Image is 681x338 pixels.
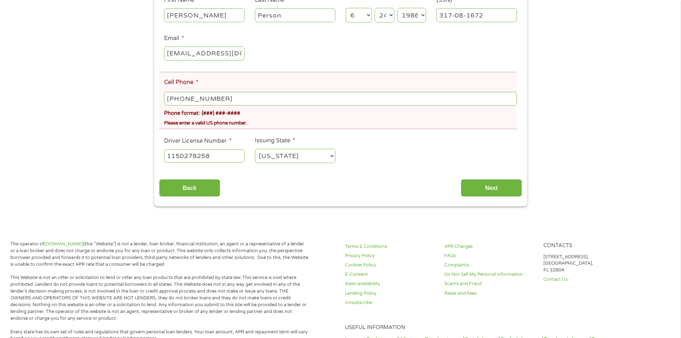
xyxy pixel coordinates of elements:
a: Do Not Sell My Personal Information [444,271,535,278]
a: Scams and Fraud [444,280,535,287]
a: Complaints [444,262,535,269]
a: Terms & Conditions [345,243,436,250]
h4: Contacts [543,243,634,249]
a: state-availability [345,280,436,287]
a: Unsubscribe [345,299,436,306]
a: Cookies Policy [345,262,436,269]
label: Cell Phone [164,79,198,86]
a: [DOMAIN_NAME] [44,241,83,247]
input: John [164,8,245,22]
div: Please enter a valid US phone number. [164,117,517,127]
input: (541) 754-3010 [164,92,517,106]
h4: Useful Information [345,324,634,331]
p: This Website is not an offer or solicitation to lend or offer any loan products that are prohibit... [10,274,309,322]
input: Smith [255,8,335,22]
a: FAQs [444,253,535,259]
label: Driver License Number [164,137,232,145]
a: E-Consent [345,271,436,278]
a: APR Charges [444,243,535,250]
a: Privacy Policy [345,253,436,259]
label: Email [164,35,184,42]
a: Rates and Fees [444,290,535,297]
p: [STREET_ADDRESS], [GEOGRAPHIC_DATA], FL 32804. [543,254,634,274]
p: The operator of (this “Website”) is not a lender, loan broker, financial institution, an agent or... [10,241,309,268]
input: john@gmail.com [164,46,245,60]
input: 078-05-1120 [436,8,517,22]
a: Lending Policy [345,290,436,297]
input: Next [461,179,522,197]
label: Issuing State [255,137,295,144]
div: Phone format: (###) ###-#### [164,107,517,117]
a: Contact Us [543,276,634,283]
input: Back [159,179,220,197]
